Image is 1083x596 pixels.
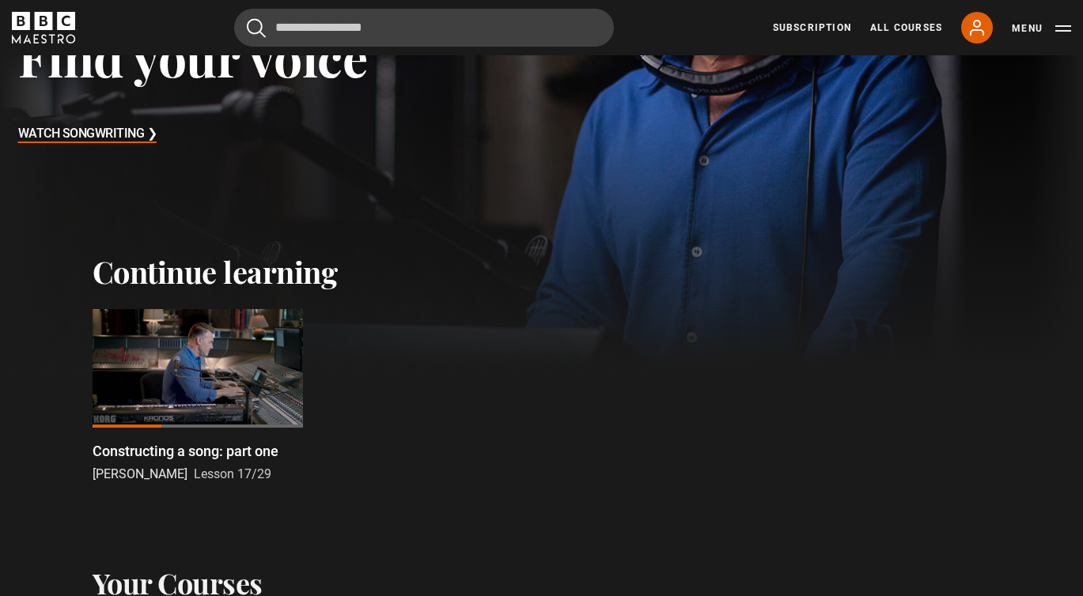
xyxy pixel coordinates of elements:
[93,254,991,290] h2: Continue learning
[12,12,75,43] svg: BBC Maestro
[773,21,851,35] a: Subscription
[194,466,271,481] span: Lesson 17/29
[93,466,187,481] span: [PERSON_NAME]
[247,18,266,38] button: Submit the search query
[870,21,942,35] a: All Courses
[18,26,368,87] h3: Find your voice
[18,123,157,146] h3: Watch Songwriting ❯
[1012,21,1071,36] button: Toggle navigation
[93,309,303,484] a: Constructing a song: part one [PERSON_NAME] Lesson 17/29
[93,440,278,462] p: Constructing a song: part one
[234,9,614,47] input: Search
